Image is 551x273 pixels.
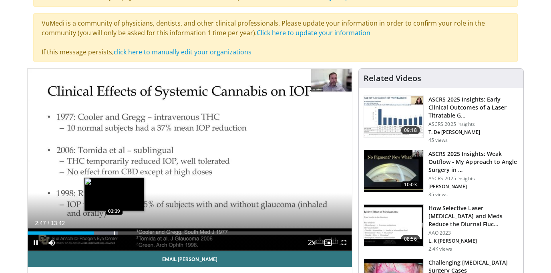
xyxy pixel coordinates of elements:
[28,235,44,251] button: Pause
[35,220,46,226] span: 2:47
[320,235,336,251] button: Enable picture-in-picture mode
[364,96,519,143] a: 09:18 ASCRS 2025 Insights: Early Clinical Outcomes of a Laser Titratable G… ASCRS 2025 Insights T...
[401,126,420,134] span: 09:18
[257,28,370,37] a: Click here to update your information
[428,121,519,128] p: ASCRS 2025 Insights
[428,175,519,182] p: ASCRS 2025 Insights
[428,96,519,120] h3: ASCRS 2025 Insights: Early Clinical Outcomes of a Laser Titratable G…
[428,137,448,143] p: 45 views
[401,235,420,243] span: 08:56
[364,96,423,137] img: b8bf30ca-3013-450f-92b0-de11c61660f8.150x105_q85_crop-smart_upscale.jpg
[51,220,65,226] span: 13:42
[428,183,519,190] p: [PERSON_NAME]
[364,204,519,252] a: 08:56 How Selective Laser [MEDICAL_DATA] and Meds Reduce the Diurnal Fluc… AAO 2023 L. K [PERSON_...
[364,205,423,246] img: 420b1191-3861-4d27-8af4-0e92e58098e4.150x105_q85_crop-smart_upscale.jpg
[428,191,448,198] p: 35 views
[364,150,519,198] a: 10:03 ASCRS 2025 Insights: Weak Outflow - My Approach to Angle Surgery in … ASCRS 2025 Insights [...
[28,69,352,251] video-js: Video Player
[84,177,144,211] img: image.jpeg
[428,204,519,228] h3: How Selective Laser [MEDICAL_DATA] and Meds Reduce the Diurnal Fluc…
[428,150,519,174] h3: ASCRS 2025 Insights: Weak Outflow - My Approach to Angle Surgery in …
[401,181,420,189] span: 10:03
[428,230,519,236] p: AAO 2023
[28,251,352,267] a: Email [PERSON_NAME]
[364,150,423,192] img: c4ee65f2-163e-44d3-aede-e8fb280be1de.150x105_q85_crop-smart_upscale.jpg
[364,74,421,83] h4: Related Videos
[28,231,352,235] div: Progress Bar
[33,13,518,62] div: VuMedi is a community of physicians, dentists, and other clinical professionals. Please update yo...
[428,238,519,244] p: L. K [PERSON_NAME]
[428,246,452,252] p: 2.4K views
[428,129,519,136] p: T. De [PERSON_NAME]
[44,235,60,251] button: Mute
[114,48,251,56] a: click here to manually edit your organizations
[48,220,49,226] span: /
[336,235,352,251] button: Fullscreen
[304,235,320,251] button: Playback Rate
